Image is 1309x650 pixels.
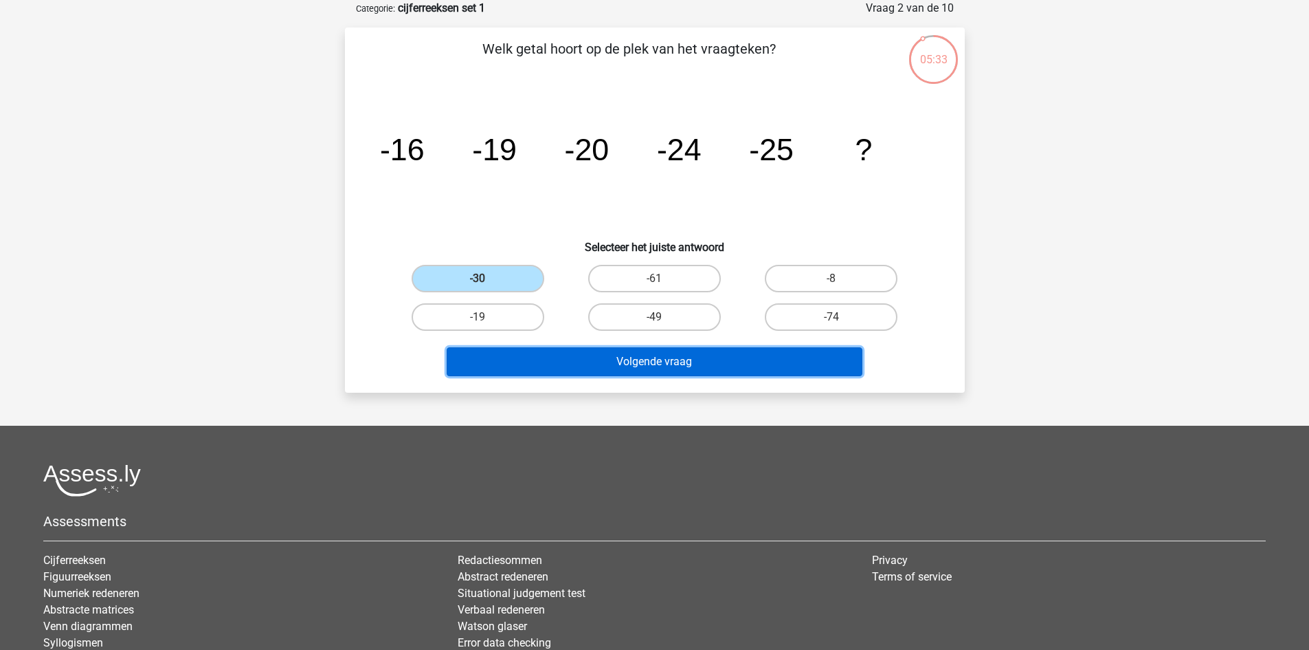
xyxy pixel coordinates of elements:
a: Venn diagrammen [43,620,133,633]
label: -8 [765,265,897,292]
label: -30 [412,265,544,292]
a: Error data checking [458,636,551,649]
strong: cijferreeksen set 1 [398,1,485,14]
h5: Assessments [43,513,1266,530]
a: Watson glaser [458,620,527,633]
a: Abstract redeneren [458,570,548,583]
div: 05:33 [908,34,959,68]
a: Syllogismen [43,636,103,649]
a: Privacy [872,554,908,567]
a: Terms of service [872,570,952,583]
p: Welk getal hoort op de plek van het vraagteken? [367,39,891,80]
a: Abstracte matrices [43,603,134,616]
tspan: -16 [379,132,424,166]
a: Redactiesommen [458,554,542,567]
a: Figuurreeksen [43,570,111,583]
a: Situational judgement test [458,587,585,600]
tspan: -20 [564,132,609,166]
label: -49 [588,303,721,331]
img: Assessly logo [43,464,141,497]
a: Verbaal redeneren [458,603,545,616]
label: -74 [765,303,897,331]
label: -61 [588,265,721,292]
tspan: -24 [656,132,701,166]
button: Volgende vraag [447,347,862,376]
label: -19 [412,303,544,331]
tspan: -25 [749,132,794,166]
tspan: ? [855,132,872,166]
a: Cijferreeksen [43,554,106,567]
small: Categorie: [356,3,395,14]
tspan: -19 [472,132,517,166]
a: Numeriek redeneren [43,587,139,600]
h6: Selecteer het juiste antwoord [367,230,943,254]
